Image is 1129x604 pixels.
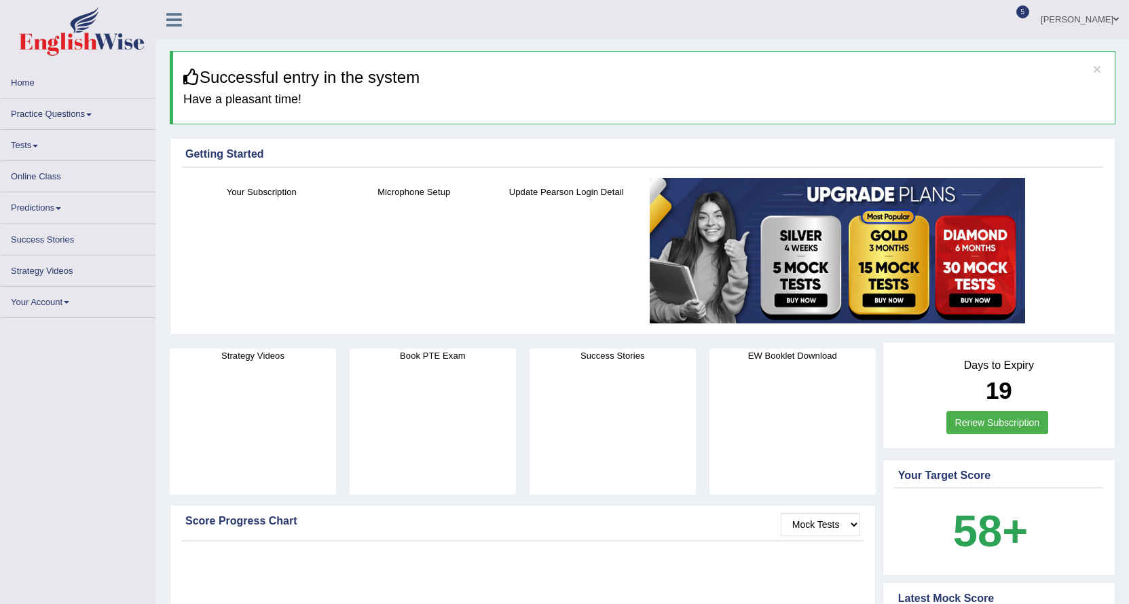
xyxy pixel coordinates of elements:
h4: Have a pleasant time! [183,93,1105,107]
button: × [1093,62,1101,76]
b: 58+ [953,506,1028,556]
a: Online Class [1,161,155,188]
div: Getting Started [185,146,1100,162]
a: Practice Questions [1,99,155,125]
h4: Days to Expiry [898,359,1100,372]
a: Success Stories [1,224,155,251]
a: Your Account [1,287,155,313]
span: 5 [1016,5,1030,18]
div: Your Target Score [898,467,1100,484]
h4: Update Pearson Login Detail [497,185,636,199]
a: Predictions [1,192,155,219]
b: 19 [986,377,1012,404]
h4: EW Booklet Download [709,349,876,363]
h4: Strategy Videos [170,349,336,363]
a: Renew Subscription [946,411,1049,434]
a: Tests [1,130,155,156]
h4: Your Subscription [192,185,331,199]
h4: Microphone Setup [345,185,484,199]
div: Score Progress Chart [185,513,860,529]
h4: Success Stories [530,349,696,363]
h4: Book PTE Exam [350,349,516,363]
h3: Successful entry in the system [183,69,1105,86]
img: small5.jpg [650,178,1025,323]
a: Strategy Videos [1,255,155,282]
a: Home [1,67,155,94]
